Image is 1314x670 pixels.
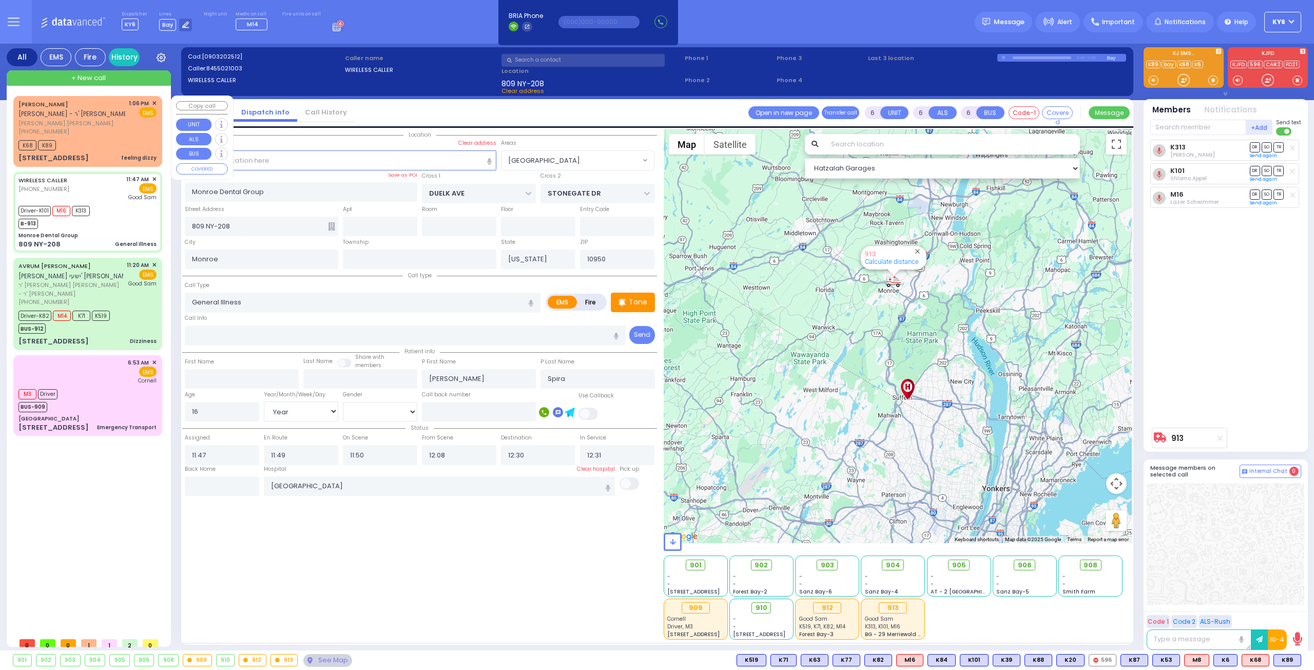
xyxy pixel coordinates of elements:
[282,11,321,17] label: Fire units on call
[1262,189,1272,199] span: SO
[355,361,381,369] span: members
[159,655,178,666] div: 908
[53,311,71,321] span: M14
[733,615,736,623] span: -
[1192,61,1203,68] a: K6
[540,358,574,366] label: P Last Name
[72,206,90,216] span: K313
[71,73,106,83] span: + New call
[1150,465,1240,478] h5: Message members on selected call
[896,654,923,666] div: M16
[38,389,57,399] span: Driver
[122,639,138,647] span: 2
[865,580,868,588] span: -
[1144,51,1224,58] label: KJ EMS...
[152,358,157,367] span: ✕
[303,357,333,366] label: Last Name
[813,602,841,614] div: 912
[52,206,70,216] span: M16
[1056,654,1085,666] div: BLS
[1184,654,1209,666] div: ALS KJ
[1204,104,1257,116] button: Notifications
[733,580,736,588] span: -
[777,54,865,63] span: Phone 3
[110,655,129,666] div: 905
[667,623,693,630] span: Driver, M3
[799,572,802,580] span: -
[139,183,157,194] span: EMS
[865,615,893,623] span: Good Sam
[81,639,96,647] span: 1
[127,261,149,269] span: 11:20 AM
[879,602,907,614] div: 913
[976,106,1004,119] button: BUS
[1250,166,1260,176] span: DR
[121,154,157,162] div: feeling dizzy
[264,476,615,496] input: Search hospital
[61,639,76,647] span: 0
[509,11,543,21] span: BRIA Phone
[996,588,1029,596] span: Sanz Bay-5
[733,588,767,596] span: Forest Bay-2
[122,11,147,17] label: Dispatcher
[868,54,997,63] label: Last 3 location
[1147,615,1170,628] button: Code 1
[501,87,544,95] span: Clear address
[345,66,498,74] label: WIRELESS CALLER
[548,296,577,309] label: EMS
[1246,120,1273,135] button: +Add
[217,655,235,666] div: 910
[1165,17,1206,27] span: Notifications
[264,391,338,399] div: Year/Month/Week/Day
[578,392,614,400] label: Use Callback
[405,424,434,432] span: Status
[159,11,192,17] label: Lines
[1273,189,1284,199] span: TR
[18,127,69,136] span: [PHONE_NUMBER]
[152,99,157,108] span: ✕
[1250,152,1277,159] a: Send again
[1249,468,1287,475] span: Internal Chat
[540,172,561,180] label: Cross 2
[899,379,917,399] div: Good Samaritan Hospital
[1089,106,1130,119] button: Message
[886,560,900,570] span: 904
[666,530,700,543] a: Open this area in Google Maps (opens a new window)
[1106,134,1127,155] button: Toggle fullscreen view
[501,238,515,246] label: State
[343,238,369,246] label: Township
[821,560,834,570] span: 903
[801,654,828,666] div: K63
[931,588,1007,596] span: AT - 2 [GEOGRAPHIC_DATA]
[865,250,876,258] a: 913
[824,134,1080,155] input: Search location
[128,359,149,367] span: 6:53 AM
[1107,54,1126,62] div: Bay
[1009,106,1039,119] button: Code-1
[185,281,209,290] label: Call Type
[41,15,109,28] img: Logo
[927,654,956,666] div: BLS
[7,48,37,66] div: All
[993,654,1020,666] div: K39
[580,238,588,246] label: ZIP
[247,20,258,28] span: M14
[1272,17,1285,27] span: KY6
[1250,200,1277,206] a: Send again
[18,232,78,239] div: Monroe Dental Group
[667,580,670,588] span: -
[345,54,498,63] label: Caller name
[18,298,69,306] span: [PHONE_NUMBER]
[801,654,828,666] div: BLS
[206,64,242,72] span: 8455021003
[92,311,110,321] span: K519
[185,465,216,473] label: Back Home
[18,323,46,334] span: BUS-912
[343,434,368,442] label: On Scene
[143,639,158,647] span: 0
[577,465,615,473] label: Clear hospital
[865,630,922,638] span: BG - 29 Merriewold S.
[264,434,287,442] label: En Route
[1250,142,1260,152] span: DR
[1152,104,1191,116] button: Members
